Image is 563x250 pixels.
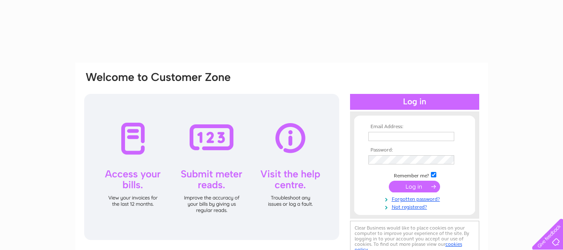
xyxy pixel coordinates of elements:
[368,202,463,210] a: Not registered?
[366,171,463,179] td: Remember me?
[366,147,463,153] th: Password:
[366,124,463,130] th: Email Address:
[368,194,463,202] a: Forgotten password?
[389,181,440,192] input: Submit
